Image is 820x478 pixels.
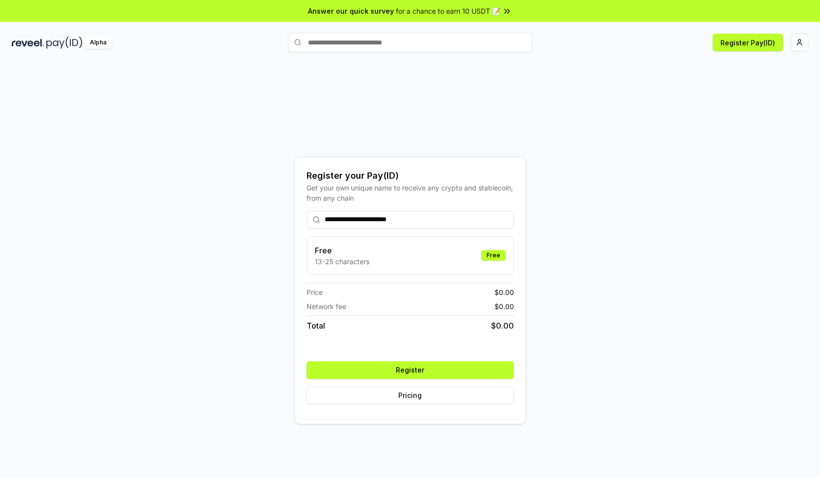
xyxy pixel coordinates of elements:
span: Answer our quick survey [308,6,394,16]
img: pay_id [46,37,82,49]
span: for a chance to earn 10 USDT 📝 [396,6,500,16]
p: 13-25 characters [315,256,369,267]
span: Network fee [307,301,346,312]
img: reveel_dark [12,37,44,49]
div: Alpha [84,37,112,49]
div: Register your Pay(ID) [307,169,514,183]
h3: Free [315,245,369,256]
span: Total [307,320,325,332]
span: $ 0.00 [491,320,514,332]
div: Free [481,250,506,261]
span: $ 0.00 [494,287,514,297]
button: Register Pay(ID) [713,34,783,51]
div: Get your own unique name to receive any crypto and stablecoin, from any chain [307,183,514,203]
span: Price [307,287,323,297]
span: $ 0.00 [494,301,514,312]
button: Pricing [307,387,514,404]
button: Register [307,361,514,379]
